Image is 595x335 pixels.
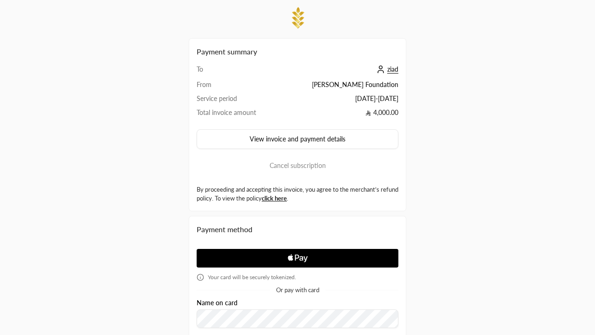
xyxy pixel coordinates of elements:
td: From [197,80,279,94]
label: Name on card [197,299,238,307]
h2: Payment summary [197,46,398,57]
a: click here [262,194,287,202]
img: Company Logo [288,6,307,31]
td: Service period [197,94,279,108]
td: Total invoice amount [197,108,279,122]
td: 4,000.00 [279,108,398,122]
a: ziad [374,65,398,73]
div: Name on card [197,299,398,328]
span: Or pay with card [276,287,319,293]
span: ziad [387,65,398,74]
div: Payment method [197,224,398,235]
button: View invoice and payment details [197,129,398,149]
label: By proceeding and accepting this invoice, you agree to the merchant’s refund policy. To view the ... [197,185,398,203]
span: Your card will be securely tokenized. [208,274,296,281]
button: Cancel subscription [197,156,398,175]
td: To [197,65,279,80]
td: [PERSON_NAME] Foundation [279,80,398,94]
td: [DATE] - [DATE] [279,94,398,108]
